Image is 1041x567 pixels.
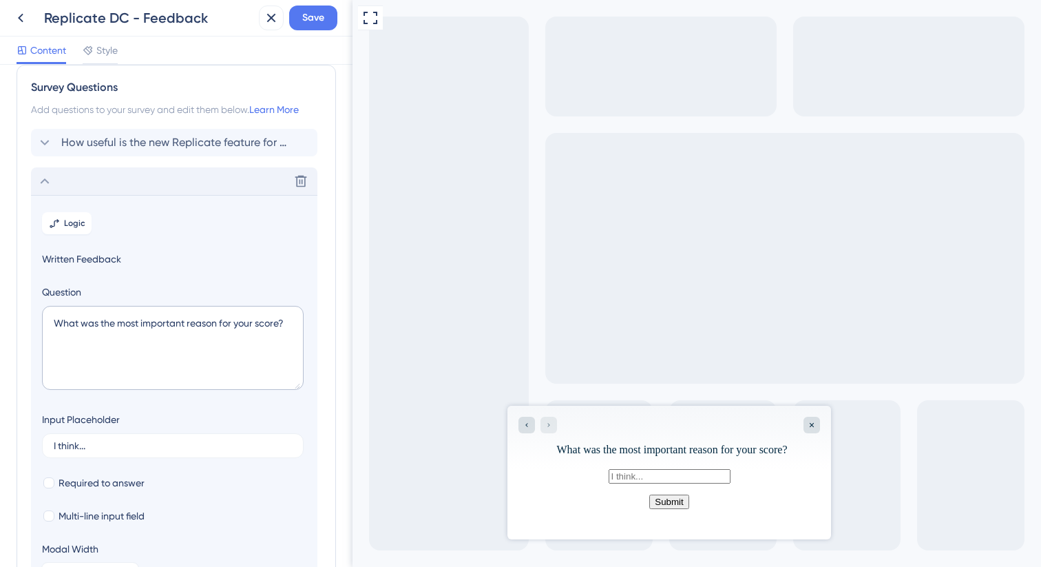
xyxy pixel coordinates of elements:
[42,411,120,428] div: Input Placeholder
[31,101,322,118] div: Add questions to your survey and edit them below.
[42,251,306,267] span: Written Feedback
[61,134,288,151] span: How useful is the new Replicate feature for you?
[289,6,337,30] button: Save
[44,8,253,28] div: Replicate DC - Feedback
[30,42,66,59] span: Content
[96,42,118,59] span: Style
[249,104,299,115] a: Learn More
[42,541,138,557] div: Modal Width
[64,218,85,229] span: Logic
[42,284,306,300] label: Question
[42,212,92,234] button: Logic
[155,406,479,539] iframe: UserGuiding Survey
[302,10,324,26] span: Save
[59,475,145,491] span: Required to answer
[42,306,304,390] textarea: What was the most important reason for your score?
[59,508,145,524] span: Multi-line input field
[54,441,292,451] input: Type a placeholder
[31,79,322,96] div: Survey Questions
